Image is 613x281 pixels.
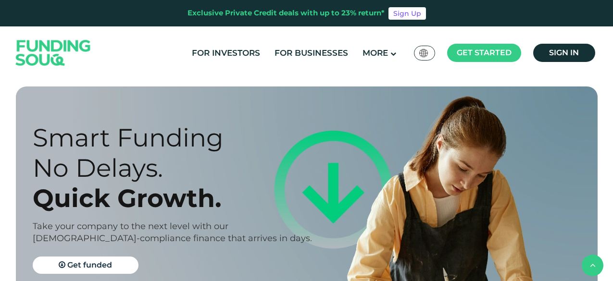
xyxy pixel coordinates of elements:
div: Exclusive Private Credit deals with up to 23% return* [188,8,385,19]
div: No Delays. [33,153,324,183]
a: Sign in [533,44,595,62]
img: SA Flag [419,49,428,57]
a: Sign Up [388,7,426,20]
span: More [363,48,388,58]
a: Get funded [33,257,138,274]
div: [DEMOGRAPHIC_DATA]-compliance finance that arrives in days. [33,232,324,244]
span: Get started [457,48,512,57]
a: For Businesses [272,45,350,61]
a: For Investors [189,45,263,61]
div: Quick Growth. [33,183,324,213]
div: Take your company to the next level with our [33,220,324,232]
span: Sign in [549,48,579,57]
span: Get funded [67,260,112,269]
div: Smart Funding [33,122,324,153]
img: Logo [6,29,100,77]
button: back [582,255,603,276]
